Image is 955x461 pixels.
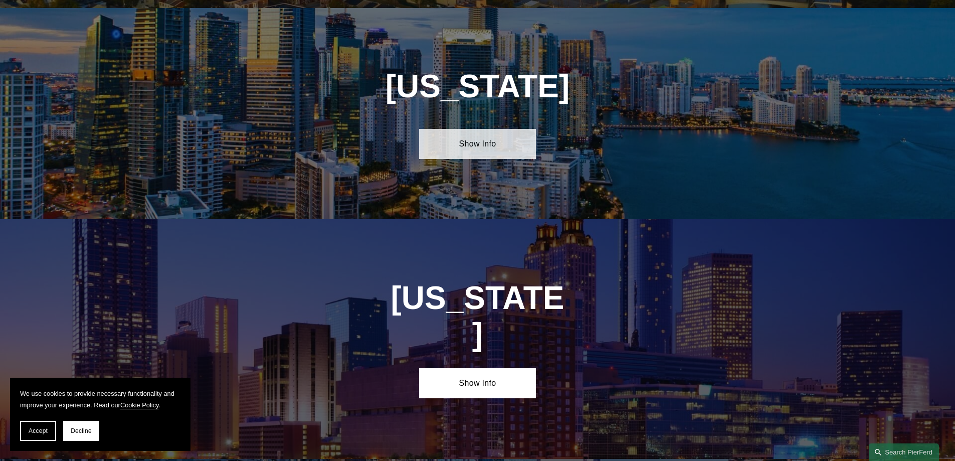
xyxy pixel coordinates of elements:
[20,421,56,441] button: Accept
[10,378,190,451] section: Cookie banner
[120,401,159,409] a: Cookie Policy
[360,68,595,105] h1: [US_STATE]
[419,129,536,159] a: Show Info
[63,421,99,441] button: Decline
[390,280,565,353] h1: [US_STATE]
[20,388,180,411] p: We use cookies to provide necessary functionality and improve your experience. Read our .
[29,427,48,434] span: Accept
[869,443,939,461] a: Search this site
[71,427,92,434] span: Decline
[419,368,536,398] a: Show Info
